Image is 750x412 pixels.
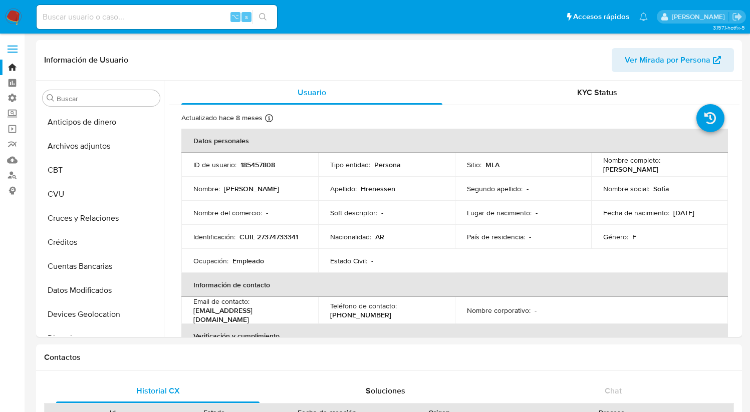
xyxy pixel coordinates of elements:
[193,184,220,193] p: Nombre :
[330,184,357,193] p: Apellido :
[536,208,538,217] p: -
[136,385,180,396] span: Historial CX
[603,184,649,193] p: Nombre social :
[371,256,373,265] p: -
[374,160,401,169] p: Persona
[47,94,55,102] button: Buscar
[39,254,164,278] button: Cuentas Bancarias
[39,230,164,254] button: Créditos
[39,158,164,182] button: CBT
[639,13,648,21] a: Notificaciones
[245,12,248,22] span: s
[603,208,669,217] p: Fecha de nacimiento :
[193,160,236,169] p: ID de usuario :
[39,206,164,230] button: Cruces y Relaciones
[330,256,367,265] p: Estado Civil :
[181,129,728,153] th: Datos personales
[467,208,532,217] p: Lugar de nacimiento :
[535,306,537,315] p: -
[240,160,275,169] p: 185457808
[57,94,156,103] input: Buscar
[193,297,249,306] p: Email de contacto :
[44,352,734,362] h1: Contactos
[231,12,239,22] span: ⌥
[672,12,728,22] p: santiago.reyes@mercadolibre.com
[330,310,391,319] p: [PHONE_NUMBER]
[632,232,636,241] p: F
[193,208,262,217] p: Nombre del comercio :
[577,87,617,98] span: KYC Status
[653,184,669,193] p: Sofia
[39,302,164,326] button: Devices Geolocation
[527,184,529,193] p: -
[375,232,384,241] p: AR
[39,182,164,206] button: CVU
[467,306,531,315] p: Nombre corporativo :
[181,273,728,297] th: Información de contacto
[193,256,228,265] p: Ocupación :
[44,55,128,65] h1: Información de Usuario
[330,232,371,241] p: Nacionalidad :
[467,184,523,193] p: Segundo apellido :
[224,184,279,193] p: [PERSON_NAME]
[298,87,326,98] span: Usuario
[381,208,383,217] p: -
[529,232,531,241] p: -
[181,113,263,123] p: Actualizado hace 8 meses
[330,208,377,217] p: Soft descriptor :
[612,48,734,72] button: Ver Mirada por Persona
[232,256,264,265] p: Empleado
[39,134,164,158] button: Archivos adjuntos
[266,208,268,217] p: -
[603,156,660,165] p: Nombre completo :
[39,278,164,302] button: Datos Modificados
[330,301,397,310] p: Teléfono de contacto :
[181,324,728,348] th: Verificación y cumplimiento
[467,160,481,169] p: Sitio :
[732,12,742,22] a: Salir
[366,385,405,396] span: Soluciones
[239,232,298,241] p: CUIL 27374733341
[193,232,235,241] p: Identificación :
[193,306,302,324] p: [EMAIL_ADDRESS][DOMAIN_NAME]
[39,110,164,134] button: Anticipos de dinero
[467,232,525,241] p: País de residencia :
[330,160,370,169] p: Tipo entidad :
[603,232,628,241] p: Género :
[37,11,277,24] input: Buscar usuario o caso...
[605,385,622,396] span: Chat
[39,326,164,350] button: Direcciones
[361,184,395,193] p: Hrenessen
[673,208,694,217] p: [DATE]
[573,12,629,22] span: Accesos rápidos
[603,165,658,174] p: [PERSON_NAME]
[253,10,273,24] button: search-icon
[485,160,499,169] p: MLA
[625,48,710,72] span: Ver Mirada por Persona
